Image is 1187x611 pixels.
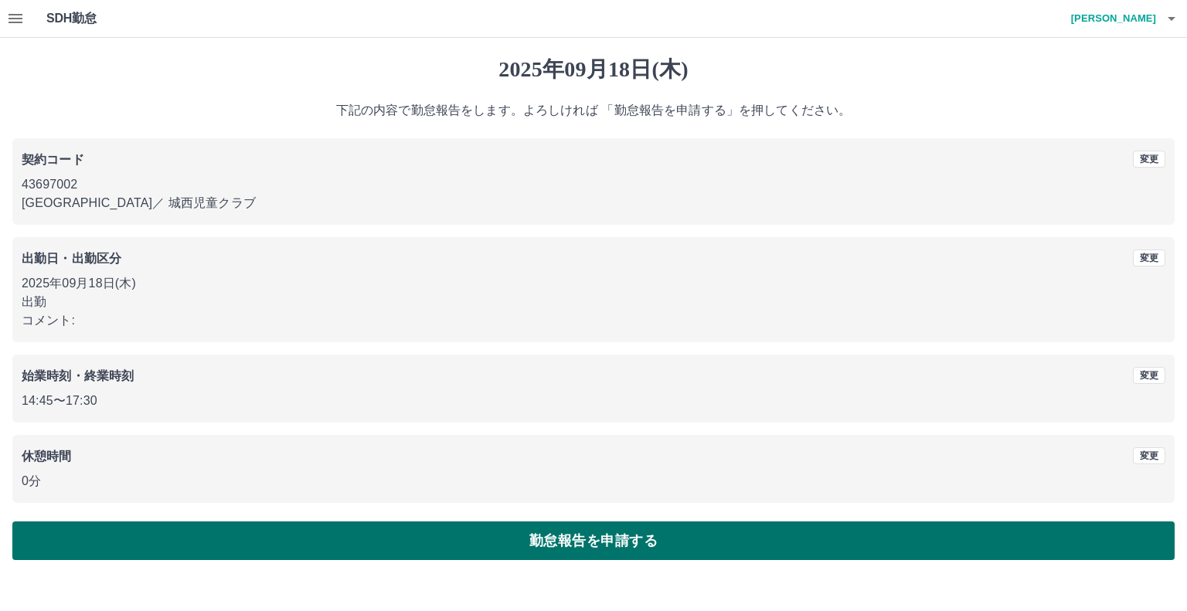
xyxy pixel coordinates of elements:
p: 出勤 [22,293,1165,311]
p: 43697002 [22,175,1165,194]
button: 変更 [1133,249,1165,266]
button: 変更 [1133,367,1165,384]
p: コメント: [22,311,1165,330]
b: 始業時刻・終業時刻 [22,369,134,382]
button: 変更 [1133,447,1165,464]
p: 14:45 〜 17:30 [22,392,1165,410]
button: 変更 [1133,151,1165,168]
p: 0分 [22,472,1165,490]
p: 2025年09月18日(木) [22,274,1165,293]
b: 契約コード [22,153,84,166]
h1: 2025年09月18日(木) [12,56,1175,83]
b: 休憩時間 [22,450,72,463]
b: 出勤日・出勤区分 [22,252,121,265]
p: 下記の内容で勤怠報告をします。よろしければ 「勤怠報告を申請する」を押してください。 [12,101,1175,120]
p: [GEOGRAPHIC_DATA] ／ 城西児童クラブ [22,194,1165,212]
button: 勤怠報告を申請する [12,521,1175,560]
